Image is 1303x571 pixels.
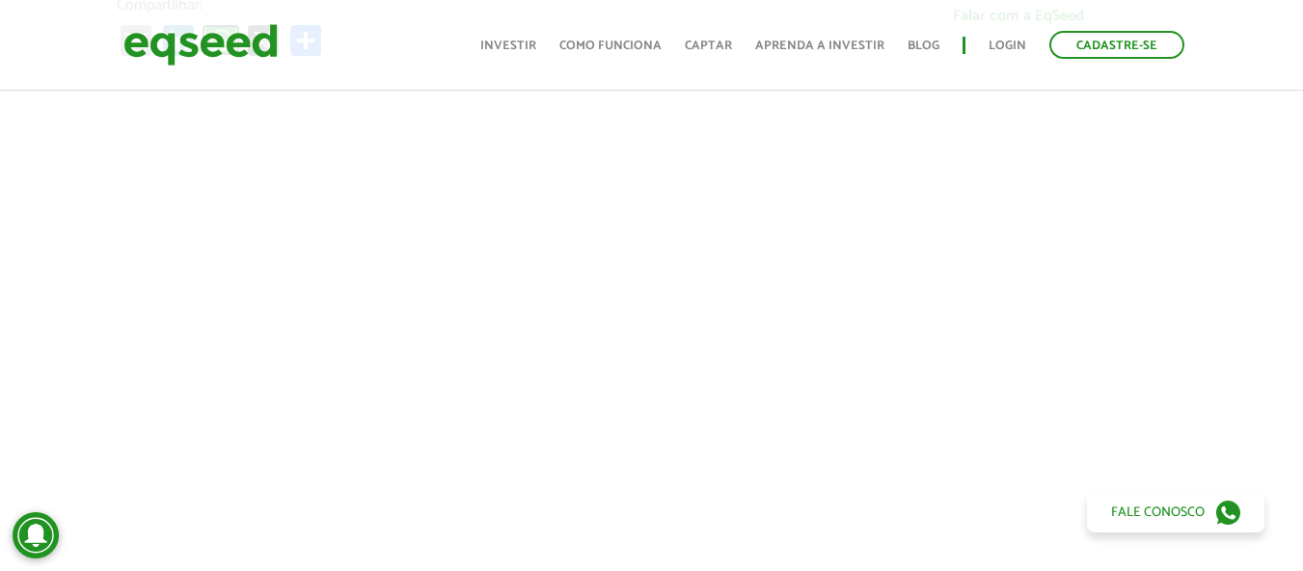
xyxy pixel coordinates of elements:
img: EqSeed [123,19,278,70]
a: Captar [685,40,732,52]
a: Cadastre-se [1049,31,1184,59]
a: Como funciona [559,40,662,52]
a: Aprenda a investir [755,40,884,52]
a: Login [989,40,1026,52]
a: Fale conosco [1087,492,1264,532]
a: Investir [480,40,536,52]
a: Blog [908,40,939,52]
